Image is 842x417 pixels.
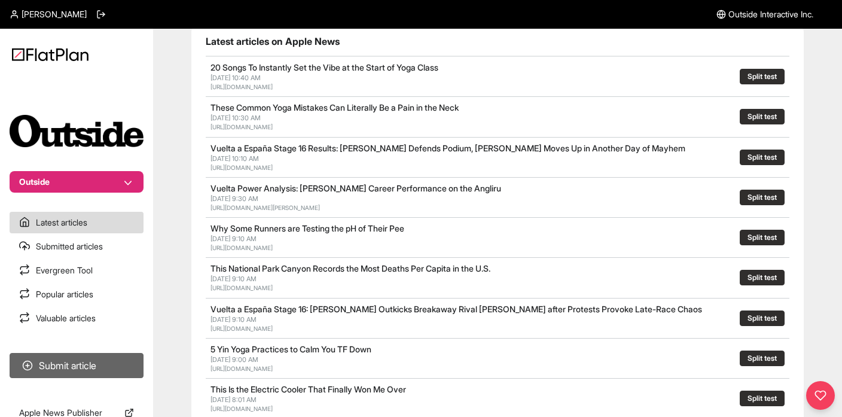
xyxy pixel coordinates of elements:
[210,183,501,193] a: Vuelta Power Analysis: [PERSON_NAME] Career Performance on the Angliru
[22,8,87,20] span: [PERSON_NAME]
[740,190,785,205] button: Split test
[740,311,785,326] button: Split test
[210,384,406,394] a: This Is the Electric Cooler That Finally Won Me Over
[210,114,261,122] span: [DATE] 10:30 AM
[728,8,813,20] span: Outside Interactive Inc.
[210,304,702,314] a: Vuelta a España Stage 16: [PERSON_NAME] Outkicks Breakaway Rival [PERSON_NAME] after Protests Pro...
[210,284,273,291] a: [URL][DOMAIN_NAME]
[210,263,490,273] a: This National Park Canyon Records the Most Deaths Per Capita in the U.S.
[210,74,261,82] span: [DATE] 10:40 AM
[12,48,89,61] img: Logo
[210,365,273,372] a: [URL][DOMAIN_NAME]
[210,405,273,412] a: [URL][DOMAIN_NAME]
[210,83,273,90] a: [URL][DOMAIN_NAME]
[10,115,144,147] img: Publication Logo
[210,344,371,354] a: 5 Yin Yoga Practices to Calm You TF Down
[740,270,785,285] button: Split test
[210,154,259,163] span: [DATE] 10:10 AM
[740,351,785,366] button: Split test
[210,223,404,233] a: Why Some Runners are Testing the pH of Their Pee
[10,308,144,329] a: Valuable articles
[10,260,144,281] a: Evergreen Tool
[10,8,87,20] a: [PERSON_NAME]
[10,236,144,257] a: Submitted articles
[210,194,258,203] span: [DATE] 9:30 AM
[206,34,789,48] h1: Latest articles on Apple News
[210,62,438,72] a: 20 Songs To Instantly Set the Vibe at the Start of Yoga Class
[210,275,257,283] span: [DATE] 9:10 AM
[10,171,144,193] button: Outside
[210,244,273,251] a: [URL][DOMAIN_NAME]
[10,353,144,378] button: Submit article
[210,143,685,153] a: Vuelta a España Stage 16 Results: [PERSON_NAME] Defends Podium, [PERSON_NAME] Moves Up in Another...
[210,395,257,404] span: [DATE] 8:01 AM
[210,164,273,171] a: [URL][DOMAIN_NAME]
[210,355,258,364] span: [DATE] 9:00 AM
[210,204,320,211] a: [URL][DOMAIN_NAME][PERSON_NAME]
[740,230,785,245] button: Split test
[740,150,785,165] button: Split test
[210,102,459,112] a: These Common Yoga Mistakes Can Literally Be a Pain in the Neck
[210,123,273,130] a: [URL][DOMAIN_NAME]
[10,284,144,305] a: Popular articles
[740,109,785,124] button: Split test
[740,391,785,406] button: Split test
[210,325,273,332] a: [URL][DOMAIN_NAME]
[210,235,257,243] span: [DATE] 9:10 AM
[10,212,144,233] a: Latest articles
[740,69,785,84] button: Split test
[210,315,257,324] span: [DATE] 9:10 AM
